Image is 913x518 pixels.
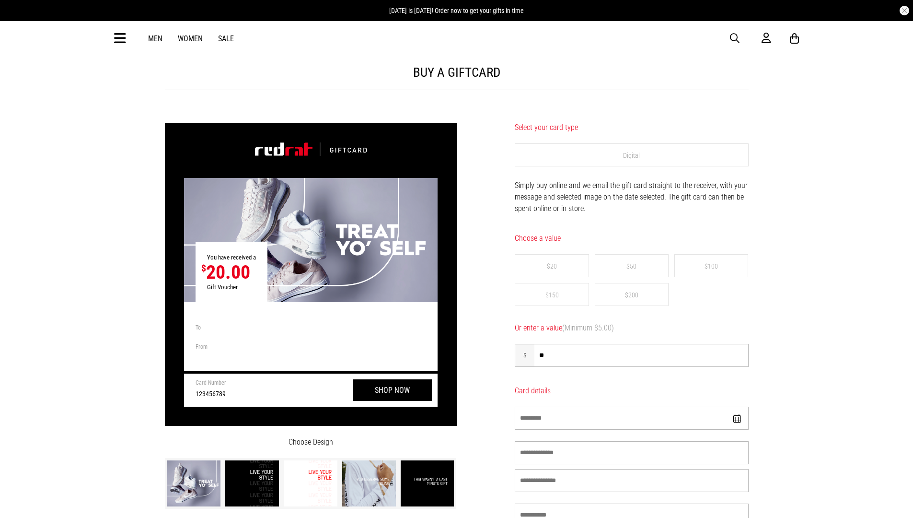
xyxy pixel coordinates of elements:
[595,254,669,277] label: $50
[389,7,524,14] span: [DATE] is [DATE]! Order now to get your gifts in time
[515,283,589,306] label: $150
[426,31,489,46] img: Redrat logo
[515,123,578,143] legend: Select your card type
[201,262,206,274] span: $
[218,34,234,43] a: Sale
[515,375,551,407] legend: Card details
[165,426,457,458] legend: Choose Design
[178,34,203,43] a: Women
[253,142,368,157] img: Red Rat Giftcard
[515,254,589,277] label: $20
[196,324,201,331] span: To
[515,407,748,430] input: Use the arrow keys to pick a date
[196,379,247,390] th: Card Number
[515,143,748,166] label: Digital
[196,242,267,302] div: You have received a Gift Voucher
[207,261,256,283] strong: 20.00
[515,222,561,254] legend: Choose a value
[674,254,748,277] label: $100
[595,283,669,306] label: $200
[148,34,162,43] a: Men
[184,178,438,302] img: 0066272001649197735.jpg
[196,343,208,350] span: From
[165,65,749,80] h1: Buy a Giftcard
[515,312,614,344] legend: Or enter a value
[196,390,247,398] td: 123456789
[515,180,748,214] p: Simply buy online and we email the gift card straight to the receiver, with your message and sele...
[562,323,614,332] span: (Minimum $5.00)
[515,344,534,366] span: $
